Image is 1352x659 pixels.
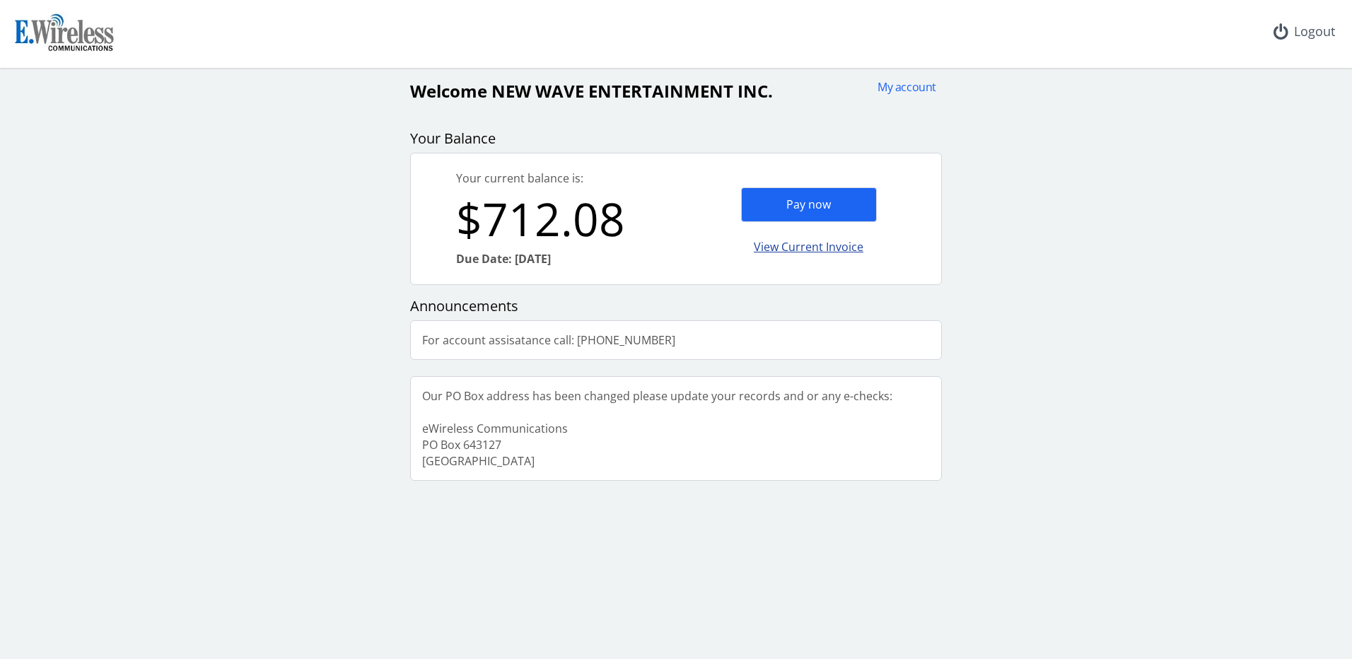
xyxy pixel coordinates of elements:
span: Welcome [410,79,487,103]
span: NEW WAVE ENTERTAINMENT INC. [491,79,773,103]
div: Our PO Box address has been changed please update your records and or any e-checks: eWireless Com... [411,377,904,480]
div: Pay now [741,187,877,222]
div: Due Date: [DATE] [456,251,676,267]
span: Your Balance [410,129,496,148]
div: $712.08 [456,187,676,251]
div: For account assisatance call: [PHONE_NUMBER] [411,321,687,360]
div: Your current balance is: [456,170,676,187]
div: View Current Invoice [741,231,877,264]
div: My account [868,79,936,95]
span: Announcements [410,296,518,315]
